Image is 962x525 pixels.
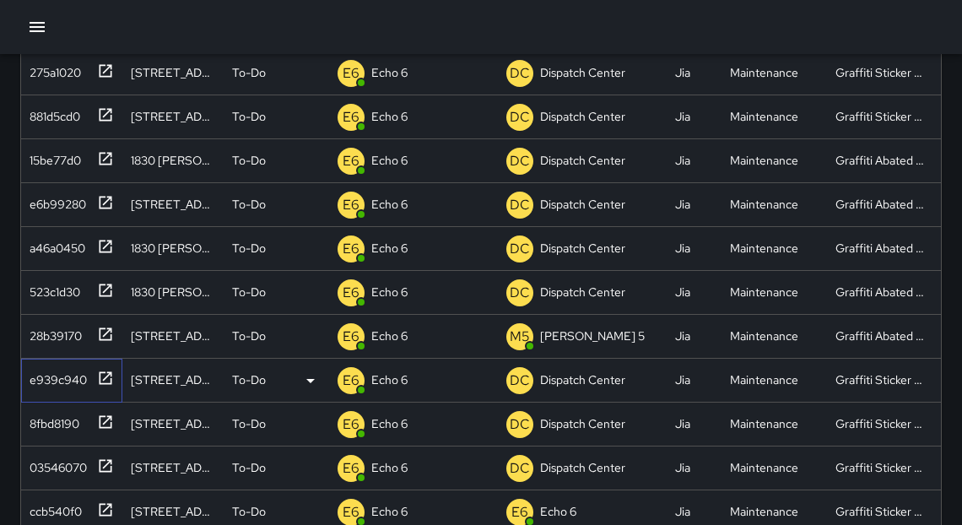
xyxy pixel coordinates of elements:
[730,415,798,432] div: Maintenance
[835,108,924,125] div: Graffiti Sticker Abated Small
[343,502,359,522] p: E6
[232,240,266,257] p: To-Do
[730,240,798,257] div: Maintenance
[510,107,530,127] p: DC
[131,152,215,169] div: 1830 Webster Street
[232,108,266,125] p: To-Do
[730,503,798,520] div: Maintenance
[835,64,924,81] div: Graffiti Sticker Abated Small
[835,327,924,344] div: Graffiti Abated Large
[730,196,798,213] div: Maintenance
[232,64,266,81] p: To-Do
[343,239,359,259] p: E6
[23,365,87,388] div: e939c940
[343,414,359,435] p: E6
[540,152,625,169] p: Dispatch Center
[131,415,215,432] div: 2101 Broadway
[675,108,690,125] div: Jia
[675,64,690,81] div: Jia
[540,284,625,300] p: Dispatch Center
[675,240,690,257] div: Jia
[371,371,408,388] p: Echo 6
[835,415,924,432] div: Graffiti Sticker Abated Small
[675,459,690,476] div: Jia
[510,414,530,435] p: DC
[510,283,530,303] p: DC
[730,371,798,388] div: Maintenance
[540,459,625,476] p: Dispatch Center
[131,503,215,520] div: 1816 Telegraph Avenue
[371,240,408,257] p: Echo 6
[131,64,215,81] div: 440 11th Street
[540,108,625,125] p: Dispatch Center
[835,240,924,257] div: Graffiti Abated Large
[675,503,690,520] div: Jia
[510,63,530,84] p: DC
[232,459,266,476] p: To-Do
[730,108,798,125] div: Maintenance
[540,371,625,388] p: Dispatch Center
[835,284,924,300] div: Graffiti Abated Large
[675,327,690,344] div: Jia
[730,64,798,81] div: Maintenance
[131,240,215,257] div: 1830 Webster Street
[343,107,359,127] p: E6
[540,64,625,81] p: Dispatch Center
[343,458,359,479] p: E6
[675,196,690,213] div: Jia
[371,64,408,81] p: Echo 6
[675,284,690,300] div: Jia
[23,277,80,300] div: 523c1d30
[232,503,266,520] p: To-Do
[371,196,408,213] p: Echo 6
[510,327,530,347] p: M5
[131,108,215,125] div: 468 8th Street
[510,458,530,479] p: DC
[730,327,798,344] div: Maintenance
[23,57,81,81] div: 275a1020
[511,502,528,522] p: E6
[23,321,82,344] div: 28b39170
[835,371,924,388] div: Graffiti Sticker Abated Small
[540,415,625,432] p: Dispatch Center
[131,196,215,213] div: 1810 Webster Street
[232,371,266,388] p: To-Do
[343,283,359,303] p: E6
[23,189,86,213] div: e6b99280
[540,327,645,344] p: [PERSON_NAME] 5
[131,459,215,476] div: 1320 Webster Street
[343,195,359,215] p: E6
[730,459,798,476] div: Maintenance
[232,284,266,300] p: To-Do
[23,233,85,257] div: a46a0450
[371,415,408,432] p: Echo 6
[675,371,690,388] div: Jia
[343,63,359,84] p: E6
[131,371,215,388] div: 80 Grand Avenue
[343,327,359,347] p: E6
[540,196,625,213] p: Dispatch Center
[835,459,924,476] div: Graffiti Sticker Abated Small
[343,151,359,171] p: E6
[343,371,359,391] p: E6
[23,409,79,432] div: 8fbd8190
[510,239,530,259] p: DC
[510,371,530,391] p: DC
[371,327,408,344] p: Echo 6
[730,152,798,169] div: Maintenance
[232,152,266,169] p: To-Do
[232,196,266,213] p: To-Do
[232,415,266,432] p: To-Do
[371,503,408,520] p: Echo 6
[835,152,924,169] div: Graffiti Abated Large
[540,240,625,257] p: Dispatch Center
[730,284,798,300] div: Maintenance
[23,452,87,476] div: 03546070
[371,152,408,169] p: Echo 6
[675,152,690,169] div: Jia
[835,196,924,213] div: Graffiti Abated Large
[23,496,82,520] div: ccb540f0
[131,327,215,344] div: 1525 Webster Street
[510,151,530,171] p: DC
[23,145,81,169] div: 15be77d0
